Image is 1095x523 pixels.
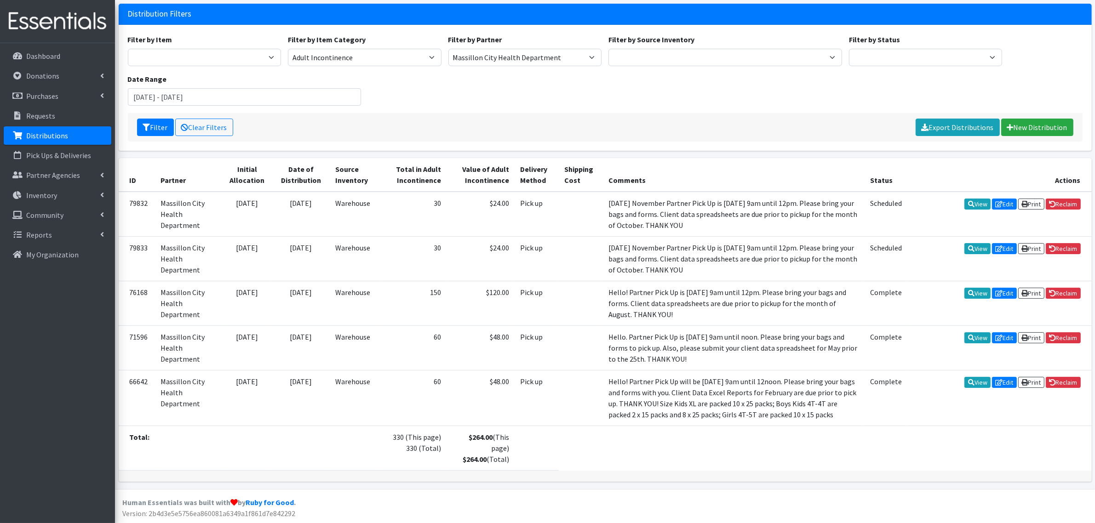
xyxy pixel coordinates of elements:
a: View [964,243,991,254]
td: Massillon City Health Department [155,281,222,325]
td: [DATE] [272,281,329,325]
td: Warehouse [330,325,381,370]
td: [DATE] [272,325,329,370]
td: [DATE] [272,370,329,426]
label: Filter by Item [128,34,172,45]
td: Complete [865,281,907,325]
a: Export Distributions [916,119,1000,136]
span: Version: 2b4d3e5e5756ea860081a6349a1f861d7e842292 [122,509,295,518]
label: Filter by Partner [448,34,502,45]
td: Scheduled [865,236,907,281]
th: Total in Adult Incontinence [381,158,447,192]
strong: $264.00 [463,455,487,464]
a: Edit [992,332,1017,343]
td: $24.00 [447,192,515,237]
td: [DATE] November Partner Pick Up is [DATE] 9am until 12pm. Please bring your bags and forms. Clien... [603,236,865,281]
td: Warehouse [330,236,381,281]
a: Distributions [4,126,111,145]
td: 30 [381,192,447,237]
td: [DATE] [222,370,273,426]
td: 330 (This page) 330 (Total) [381,426,447,470]
td: [DATE] [222,192,273,237]
td: 71596 [119,325,155,370]
label: Filter by Status [849,34,900,45]
th: Initial Allocation [222,158,273,192]
a: View [964,199,991,210]
strong: Human Essentials was built with by . [122,498,296,507]
a: View [964,377,991,388]
img: HumanEssentials [4,6,111,37]
a: Purchases [4,87,111,105]
p: Distributions [26,131,68,140]
td: $120.00 [447,281,515,325]
td: [DATE] [272,192,329,237]
td: Scheduled [865,192,907,237]
p: My Organization [26,250,79,259]
p: Donations [26,71,59,80]
a: Edit [992,243,1017,254]
a: Requests [4,107,111,125]
td: Warehouse [330,281,381,325]
th: Shipping Cost [559,158,603,192]
a: Reclaim [1046,332,1081,343]
strong: $264.00 [469,432,493,442]
th: Date of Distribution [272,158,329,192]
td: 76168 [119,281,155,325]
a: Reclaim [1046,377,1081,388]
th: Comments [603,158,865,192]
td: 60 [381,325,447,370]
th: Source Inventory [330,158,381,192]
td: 150 [381,281,447,325]
a: Community [4,206,111,224]
td: Complete [865,370,907,426]
td: Pick up [515,370,559,426]
input: January 1, 2011 - December 31, 2011 [128,88,361,106]
a: Dashboard [4,47,111,65]
a: Print [1018,332,1044,343]
a: New Distribution [1001,119,1073,136]
th: Actions [908,158,1092,192]
a: Edit [992,199,1017,210]
a: Inventory [4,186,111,205]
label: Filter by Source Inventory [608,34,694,45]
td: Pick up [515,325,559,370]
td: Pick up [515,192,559,237]
h3: Distribution Filters [128,9,192,19]
a: View [964,288,991,299]
a: Pick Ups & Deliveries [4,146,111,165]
td: Massillon City Health Department [155,325,222,370]
td: Warehouse [330,370,381,426]
td: 30 [381,236,447,281]
td: Complete [865,325,907,370]
td: Pick up [515,236,559,281]
a: My Organization [4,245,111,264]
td: [DATE] [222,325,273,370]
td: 60 [381,370,447,426]
p: Inventory [26,191,57,200]
td: [DATE] [222,281,273,325]
th: Value of Adult Incontinence [447,158,515,192]
th: Status [865,158,907,192]
p: Dashboard [26,51,60,61]
td: [DATE] [272,236,329,281]
a: Reclaim [1046,288,1081,299]
td: $48.00 [447,325,515,370]
a: Edit [992,377,1017,388]
a: Print [1018,288,1044,299]
td: (This page) (Total) [447,426,515,470]
th: Delivery Method [515,158,559,192]
td: Hello! Partner Pick Up is [DATE] 9am until 12pm. Please bring your bags and forms. Client data sp... [603,281,865,325]
a: View [964,332,991,343]
th: ID [119,158,155,192]
a: Print [1018,243,1044,254]
td: Massillon City Health Department [155,370,222,426]
p: Requests [26,111,55,120]
td: [DATE] November Partner Pick Up is [DATE] 9am until 12pm. Please bring your bags and forms. Clien... [603,192,865,237]
th: Partner [155,158,222,192]
td: Massillon City Health Department [155,192,222,237]
a: Partner Agencies [4,166,111,184]
p: Partner Agencies [26,171,80,180]
td: Warehouse [330,192,381,237]
label: Date Range [128,74,167,85]
p: Community [26,210,63,220]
